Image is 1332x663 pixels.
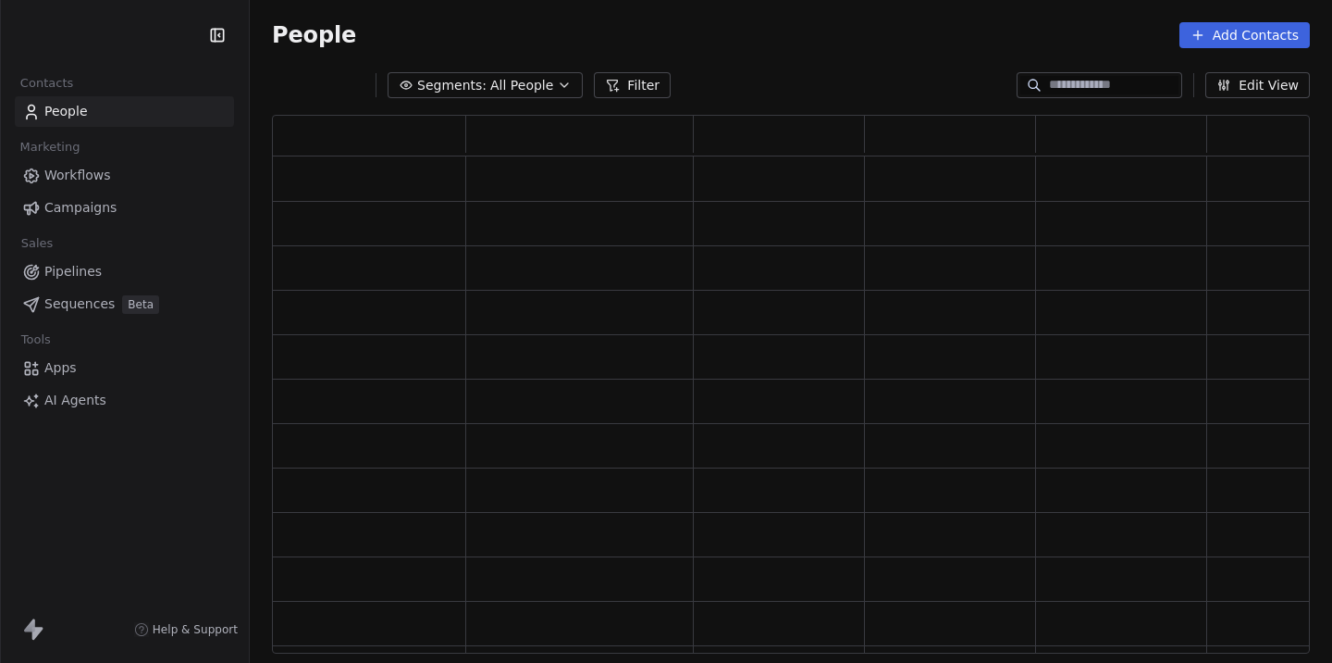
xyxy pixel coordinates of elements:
span: Campaigns [44,198,117,218]
button: Add Contacts [1179,22,1310,48]
span: Sequences [44,294,115,314]
span: Apps [44,358,77,378]
a: AI Agents [15,385,234,416]
span: AI Agents [44,391,106,410]
a: People [15,96,234,127]
span: Sales [13,230,61,257]
span: People [44,102,88,121]
button: Filter [594,72,671,98]
button: Edit View [1205,72,1310,98]
a: Campaigns [15,193,234,223]
span: All People [490,76,553,95]
span: Help & Support [153,622,238,637]
span: Marketing [12,133,88,161]
a: Apps [15,353,234,383]
a: SequencesBeta [15,289,234,319]
span: Segments: [417,76,487,95]
span: Contacts [12,69,81,97]
span: Workflows [44,166,111,185]
span: People [272,21,356,49]
span: Beta [122,295,159,314]
a: Pipelines [15,256,234,287]
span: Pipelines [44,262,102,281]
a: Help & Support [134,622,238,637]
a: Workflows [15,160,234,191]
span: Tools [13,326,58,354]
